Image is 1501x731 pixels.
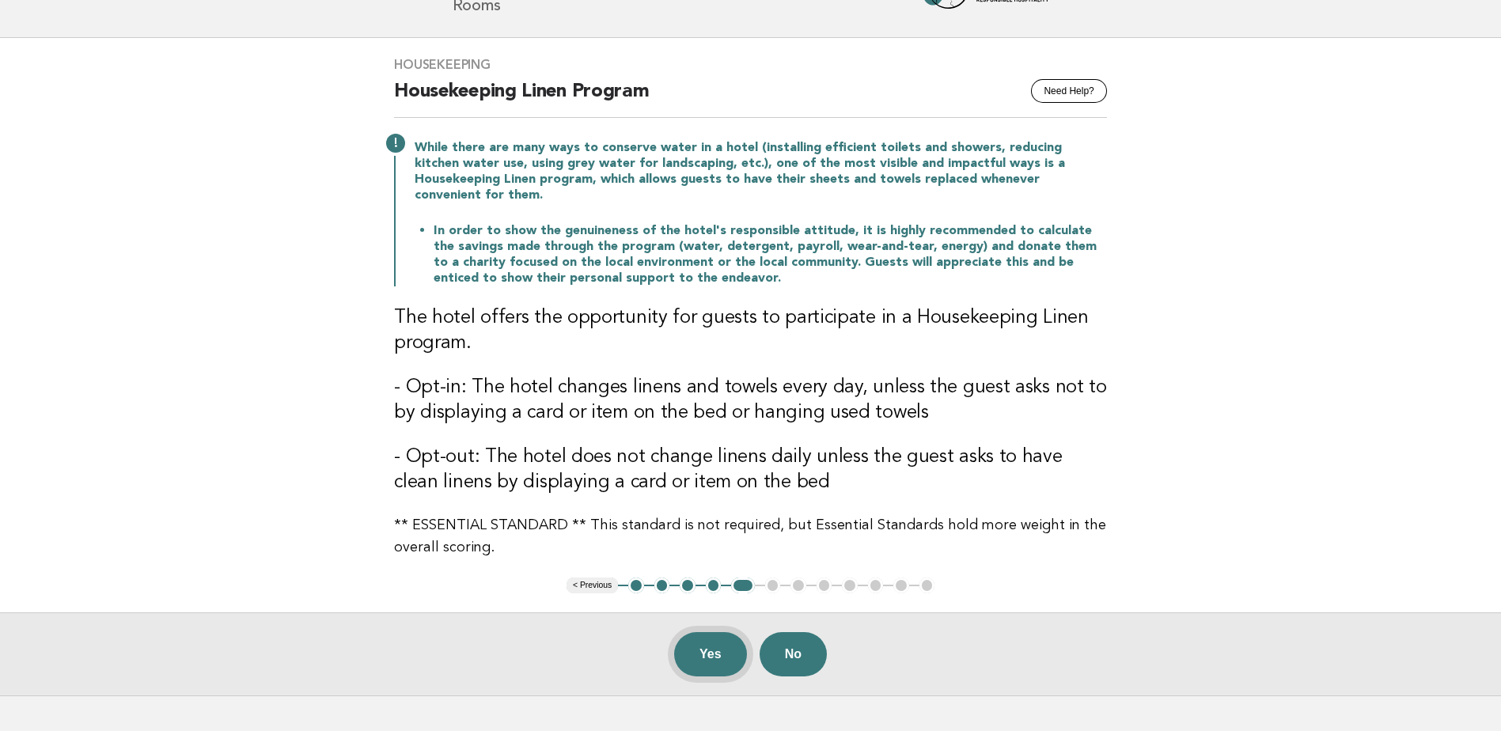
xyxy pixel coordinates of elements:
[628,578,644,593] button: 1
[706,578,722,593] button: 4
[394,445,1107,495] h3: - Opt-out: The hotel does not change linens daily unless the guest asks to have clean linens by d...
[731,578,754,593] button: 5
[394,57,1107,73] h3: Housekeeping
[415,140,1107,203] p: While there are many ways to conserve water in a hotel (installing efficient toilets and showers,...
[760,632,827,676] button: No
[674,632,747,676] button: Yes
[654,578,670,593] button: 2
[567,578,618,593] button: < Previous
[394,79,1107,118] h2: Housekeeping Linen Program
[1031,79,1106,103] button: Need Help?
[680,578,696,593] button: 3
[394,305,1107,356] h3: The hotel offers the opportunity for guests to participate in a Housekeeping Linen program.
[434,222,1107,286] li: In order to show the genuineness of the hotel's responsible attitude, it is highly recommended to...
[394,375,1107,426] h3: - Opt-in: The hotel changes linens and towels every day, unless the guest asks not to by displayi...
[394,514,1107,559] p: ** ESSENTIAL STANDARD ** This standard is not required, but Essential Standards hold more weight ...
